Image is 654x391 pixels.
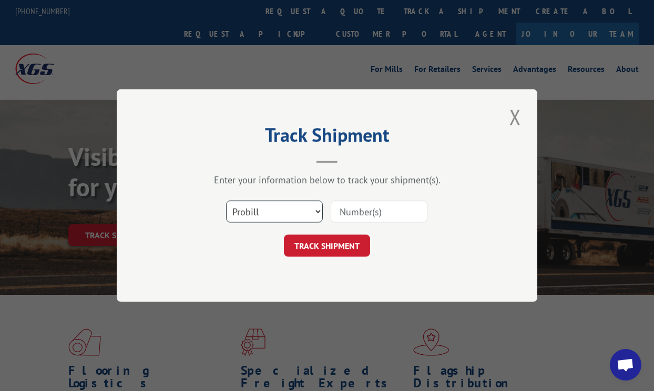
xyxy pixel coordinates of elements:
[169,174,485,186] div: Enter your information below to track your shipment(s).
[610,349,641,381] a: Open chat
[284,235,370,257] button: TRACK SHIPMENT
[331,200,427,223] input: Number(s)
[506,102,524,131] button: Close modal
[169,128,485,147] h2: Track Shipment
